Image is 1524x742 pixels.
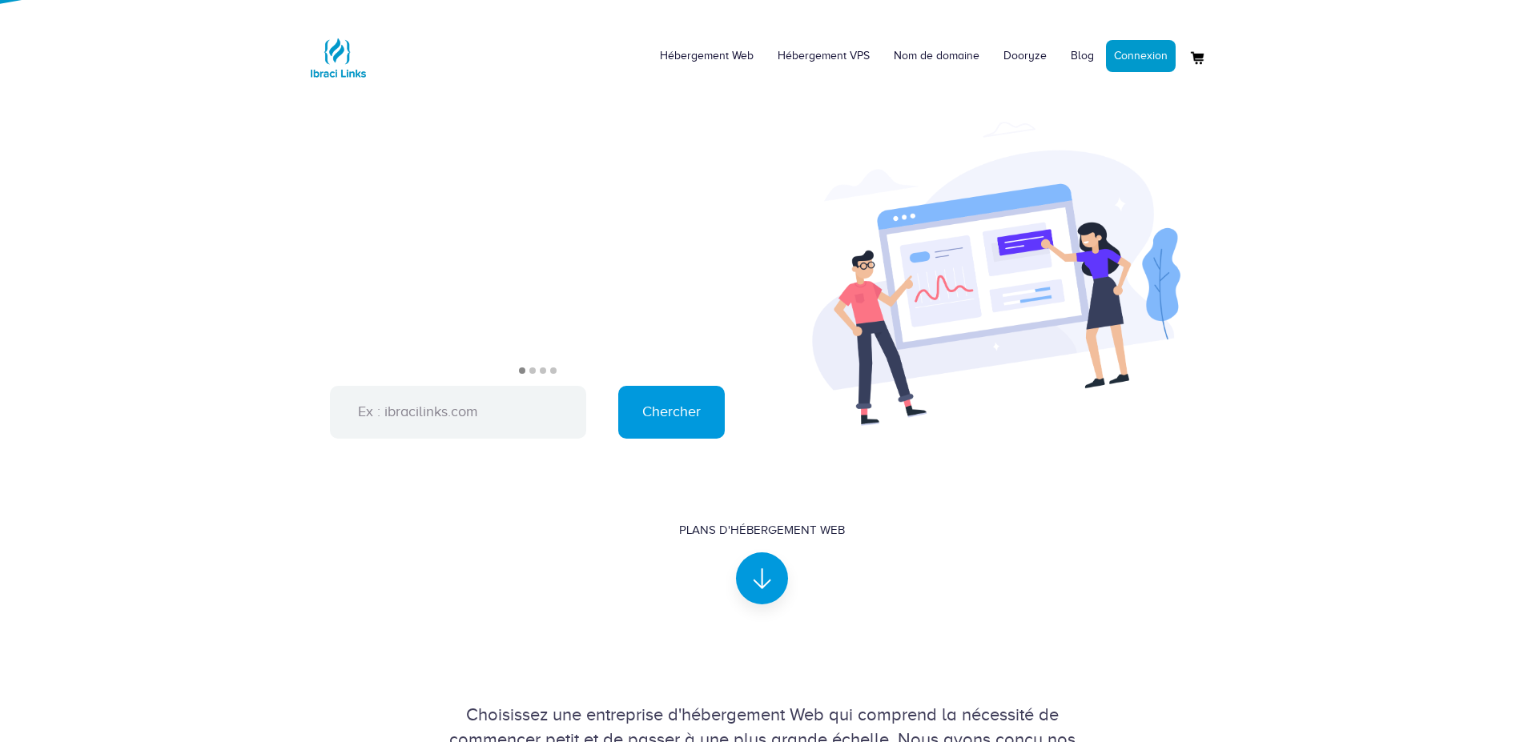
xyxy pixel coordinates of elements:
a: Dooryze [991,32,1059,80]
a: Blog [1059,32,1106,80]
div: Plans d'hébergement Web [679,522,845,539]
a: Hébergement VPS [766,32,882,80]
a: Logo Ibraci Links [306,12,370,90]
img: Logo Ibraci Links [306,26,370,90]
a: Nom de domaine [882,32,991,80]
input: Ex : ibracilinks.com [330,386,586,439]
a: Hébergement Web [648,32,766,80]
input: Chercher [618,386,725,439]
a: Plans d'hébergement Web [679,522,845,591]
a: Connexion [1106,40,1176,72]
